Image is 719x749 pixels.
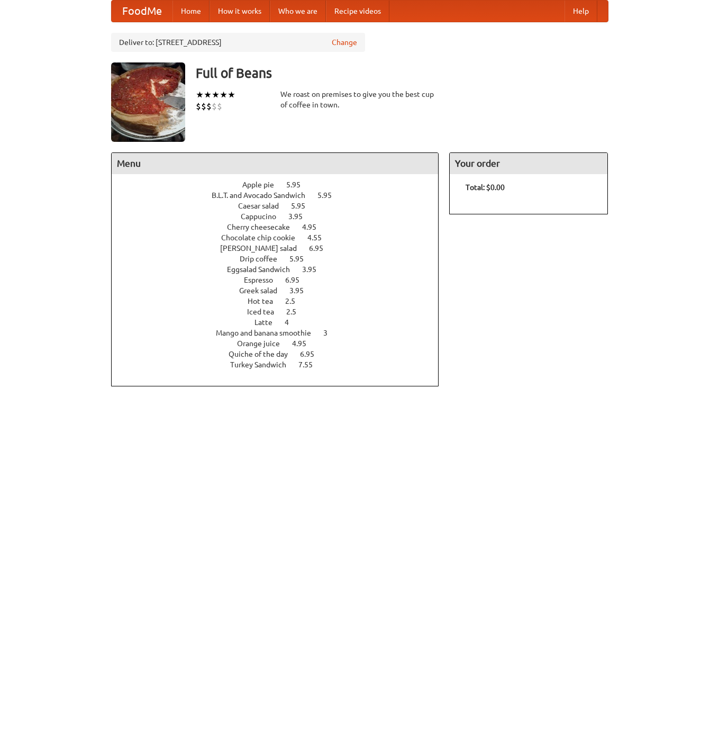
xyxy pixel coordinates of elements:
a: Turkey Sandwich 7.55 [230,360,332,369]
span: 2.5 [285,297,306,305]
a: Cherry cheesecake 4.95 [227,223,336,231]
b: Total: $0.00 [466,183,505,192]
li: ★ [220,89,227,101]
span: Hot tea [248,297,284,305]
span: 3.95 [289,286,314,295]
a: Home [172,1,210,22]
span: 4 [285,318,299,327]
a: Help [565,1,597,22]
span: 2.5 [286,308,307,316]
span: B.L.T. and Avocado Sandwich [212,191,316,200]
span: Quiche of the day [229,350,298,358]
li: $ [201,101,206,112]
span: Espresso [244,276,284,284]
h4: Your order [450,153,607,174]
a: How it works [210,1,270,22]
li: ★ [212,89,220,101]
li: ★ [196,89,204,101]
span: Chocolate chip cookie [221,233,306,242]
span: 4.55 [307,233,332,242]
a: Latte 4 [254,318,308,327]
a: Eggsalad Sandwich 3.95 [227,265,336,274]
span: 7.55 [298,360,323,369]
span: [PERSON_NAME] salad [220,244,307,252]
span: 6.95 [309,244,334,252]
span: 3.95 [288,212,313,221]
a: FoodMe [112,1,172,22]
a: Espresso 6.95 [244,276,319,284]
a: Who we are [270,1,326,22]
li: $ [212,101,217,112]
a: Orange juice 4.95 [237,339,326,348]
img: angular.jpg [111,62,185,142]
span: 5.95 [286,181,311,189]
span: Eggsalad Sandwich [227,265,301,274]
a: Drip coffee 5.95 [240,255,323,263]
span: Cherry cheesecake [227,223,301,231]
a: Iced tea 2.5 [247,308,316,316]
a: Recipe videos [326,1,389,22]
li: ★ [204,89,212,101]
a: Apple pie 5.95 [242,181,320,189]
a: Quiche of the day 6.95 [229,350,334,358]
h4: Menu [112,153,439,174]
span: Turkey Sandwich [230,360,297,369]
span: 5.95 [291,202,316,210]
span: Drip coffee [240,255,288,263]
a: Mango and banana smoothie 3 [216,329,347,337]
a: Caesar salad 5.95 [238,202,325,210]
li: $ [196,101,201,112]
span: 4.95 [302,223,327,231]
a: Greek salad 3.95 [239,286,323,295]
span: Mango and banana smoothie [216,329,322,337]
span: 3 [323,329,338,337]
span: 3.95 [302,265,327,274]
span: 5.95 [289,255,314,263]
li: $ [217,101,222,112]
a: [PERSON_NAME] salad 6.95 [220,244,343,252]
span: Caesar salad [238,202,289,210]
a: B.L.T. and Avocado Sandwich 5.95 [212,191,351,200]
span: 4.95 [292,339,317,348]
h3: Full of Beans [196,62,608,84]
li: ★ [227,89,235,101]
span: 6.95 [285,276,310,284]
span: Iced tea [247,308,285,316]
a: Change [332,37,357,48]
a: Hot tea 2.5 [248,297,315,305]
span: 6.95 [300,350,325,358]
a: Cappucino 3.95 [241,212,322,221]
div: We roast on premises to give you the best cup of coffee in town. [280,89,439,110]
div: Deliver to: [STREET_ADDRESS] [111,33,365,52]
a: Chocolate chip cookie 4.55 [221,233,341,242]
span: 5.95 [317,191,342,200]
li: $ [206,101,212,112]
span: Greek salad [239,286,288,295]
span: Latte [254,318,283,327]
span: Cappucino [241,212,287,221]
span: Apple pie [242,181,285,189]
span: Orange juice [237,339,290,348]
